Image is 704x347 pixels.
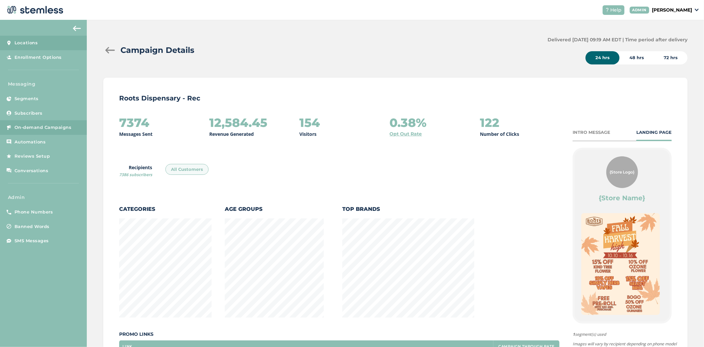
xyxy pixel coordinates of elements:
[15,96,39,102] span: Segments
[605,8,609,12] img: icon-help-white-03924b79.svg
[209,116,267,129] h2: 12,584.45
[119,94,672,103] p: Roots Dispensary - Rec
[390,116,427,129] h2: 0.38%
[225,205,324,213] label: Age Groups
[599,193,646,203] label: {Store Name}
[120,44,194,56] h2: Campaign Details
[573,331,678,337] span: segment(s) used
[119,164,152,178] label: Recipients
[119,331,559,338] label: Promo Links
[119,116,149,129] h2: 7374
[119,205,212,213] label: Categories
[299,116,320,129] h2: 154
[15,54,62,61] span: Enrollment Options
[573,331,575,337] strong: 1
[573,129,610,136] div: INTRO MESSAGE
[165,164,209,175] div: All Customers
[15,153,50,160] span: Reviews Setup
[654,51,687,64] div: 72 hrs
[5,3,63,17] img: logo-dark-0685b13c.svg
[390,131,422,137] a: Opt Out Rate
[480,131,519,137] p: Number of Clicks
[610,169,635,175] span: {Store Logo}
[15,238,49,244] span: SMS Messages
[15,223,50,230] span: Banned Words
[15,40,38,46] span: Locations
[586,51,620,64] div: 24 hrs
[671,315,704,347] iframe: Chat Widget
[299,131,317,137] p: Visitors
[209,131,254,137] p: Revenue Generated
[581,213,660,315] img: ChVjQP74zBxJs4rsHtFBIdqDpPDAORcJx5EW4t25.jpg
[620,51,654,64] div: 48 hrs
[15,209,53,215] span: Phone Numbers
[119,131,152,137] p: Messages Sent
[342,205,474,213] label: Top Brands
[15,124,72,131] span: On-demand Campaigns
[630,7,650,14] div: ADMIN
[636,129,672,136] div: LANDING PAGE
[611,7,622,14] span: Help
[652,7,692,14] p: [PERSON_NAME]
[15,110,43,117] span: Subscribers
[119,172,152,177] span: 7386 subscribers
[15,139,46,145] span: Automations
[548,36,687,43] label: Delivered [DATE] 09:19 AM EDT | Time period after delivery
[480,116,499,129] h2: 122
[15,168,49,174] span: Conversations
[695,9,699,11] img: icon_down-arrow-small-66adaf34.svg
[73,26,81,31] img: icon-arrow-back-accent-c549486e.svg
